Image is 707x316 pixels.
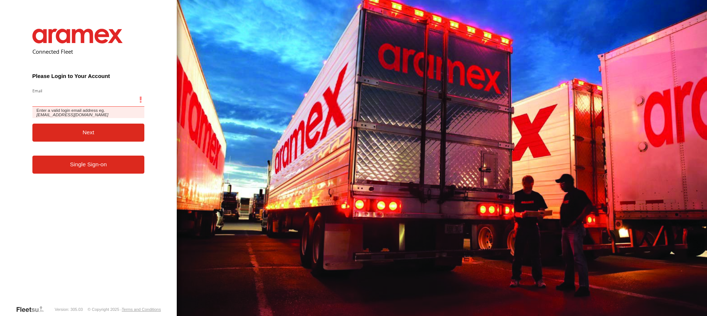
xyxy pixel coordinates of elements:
div: © Copyright 2025 - [88,307,161,312]
span: Enter a valid login email address eg. [32,107,145,118]
img: Aramex [32,29,123,43]
button: Next [32,124,145,142]
h3: Please Login to Your Account [32,73,145,79]
a: Single Sign-on [32,156,145,174]
h2: Connected Fleet [32,48,145,55]
div: Version: 305.03 [55,307,83,312]
label: Email [32,88,145,93]
a: Visit our Website [16,306,50,313]
a: Terms and Conditions [122,307,161,312]
em: [EMAIL_ADDRESS][DOMAIN_NAME] [36,113,108,117]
